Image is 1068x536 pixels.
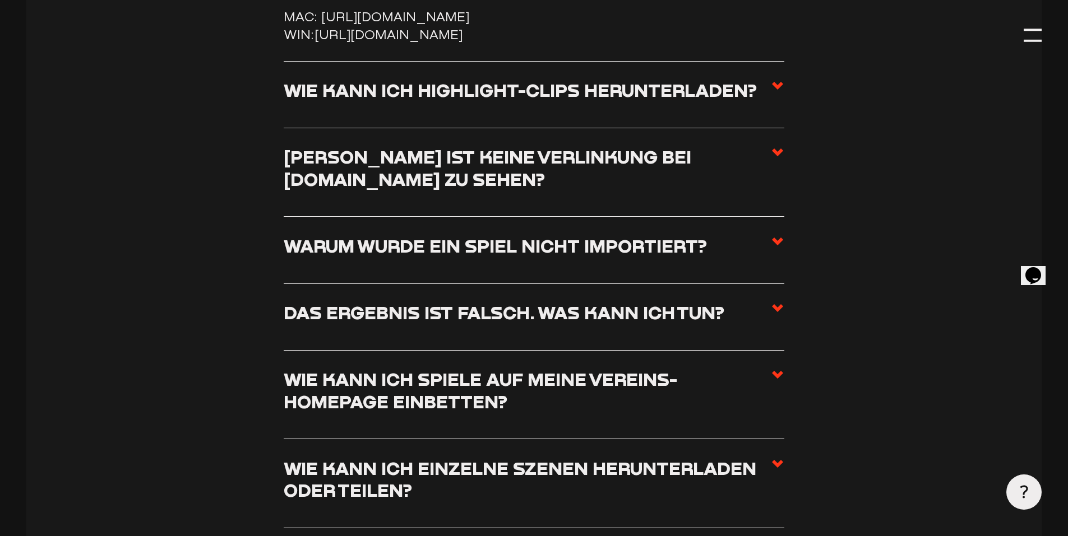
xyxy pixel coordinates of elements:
a: [URL][DOMAIN_NAME] [315,27,463,42]
h3: [PERSON_NAME] ist keine Verlinkung bei [DOMAIN_NAME] zu sehen? [284,146,771,190]
h3: Das Ergebnis ist falsch. Was kann ich tun? [284,301,724,323]
h3: Wie kann ich Spiele auf meine Vereins-Homepage einbetten? [284,368,771,412]
h3: Wie kann ich Highlight-Clips herunterladen? [284,79,757,101]
h3: Warum wurde ein Spiel nicht importiert? [284,235,707,257]
li: WIN: [284,26,784,44]
li: MAC: [URL][DOMAIN_NAME] [284,8,784,26]
iframe: chat widget [1021,251,1057,285]
h3: Wie kann ich einzelne Szenen herunterladen oder teilen? [284,457,771,501]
